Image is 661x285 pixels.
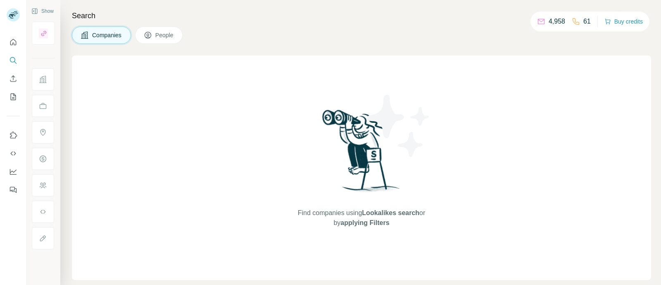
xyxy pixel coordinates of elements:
[155,31,174,39] span: People
[340,219,389,226] span: applying Filters
[7,146,20,161] button: Use Surfe API
[549,17,565,26] p: 4,958
[295,208,428,228] span: Find companies using or by
[7,71,20,86] button: Enrich CSV
[72,10,651,22] h4: Search
[7,35,20,50] button: Quick start
[362,209,419,216] span: Lookalikes search
[7,128,20,143] button: Use Surfe on LinkedIn
[7,89,20,104] button: My lists
[604,16,643,27] button: Buy credits
[361,89,436,163] img: Surfe Illustration - Stars
[92,31,122,39] span: Companies
[26,5,59,17] button: Show
[7,182,20,197] button: Feedback
[583,17,591,26] p: 61
[7,164,20,179] button: Dashboard
[7,53,20,68] button: Search
[319,108,404,200] img: Surfe Illustration - Woman searching with binoculars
